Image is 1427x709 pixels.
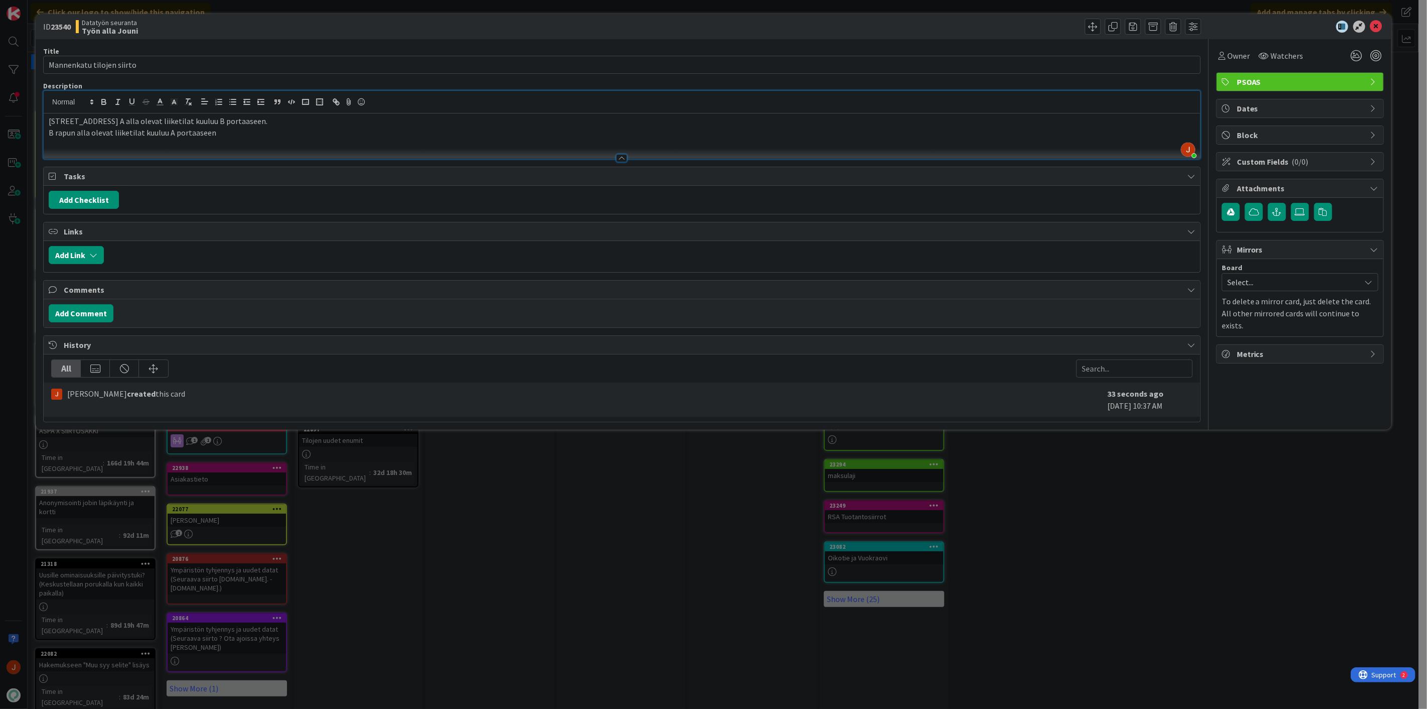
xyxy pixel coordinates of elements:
[49,304,113,322] button: Add Comment
[1237,156,1365,168] span: Custom Fields
[1237,76,1365,88] span: PSOAS
[49,115,1195,127] p: [STREET_ADDRESS] A alla olevat liiketilat kuuluu B portaaseen.
[43,56,1201,74] input: type card name here...
[1237,102,1365,114] span: Dates
[1227,275,1356,289] span: Select...
[1227,50,1250,62] span: Owner
[1107,388,1193,412] div: [DATE] 10:37 AM
[43,21,71,33] span: ID
[64,170,1182,182] span: Tasks
[1271,50,1304,62] span: Watchers
[21,2,46,14] span: Support
[64,339,1182,351] span: History
[67,388,185,400] span: [PERSON_NAME] this card
[64,225,1182,238] span: Links
[1237,182,1365,194] span: Attachments
[1076,360,1193,378] input: Search...
[82,27,138,35] b: Työn alla Jouni
[1181,143,1195,157] img: AAcHTtdL3wtcyn1eGseKwND0X38ITvXuPg5_7r7WNcK5=s96-c
[64,284,1182,296] span: Comments
[1107,389,1164,399] b: 33 seconds ago
[1292,157,1309,167] span: ( 0/0 )
[43,81,82,90] span: Description
[43,47,59,56] label: Title
[1237,348,1365,360] span: Metrics
[1222,264,1242,271] span: Board
[49,127,1195,139] p: B rapun alla olevat liiketilat kuuluu A portaaseen
[49,191,119,209] button: Add Checklist
[49,246,104,264] button: Add Link
[1237,129,1365,141] span: Block
[51,389,62,400] img: JM
[1237,244,1365,256] span: Mirrors
[52,4,55,12] div: 2
[127,389,156,399] b: created
[82,19,138,27] span: Datatyön seuranta
[1222,295,1378,331] p: To delete a mirror card, just delete the card. All other mirrored cards will continue to exists.
[51,22,71,32] b: 23540
[52,360,81,377] div: All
